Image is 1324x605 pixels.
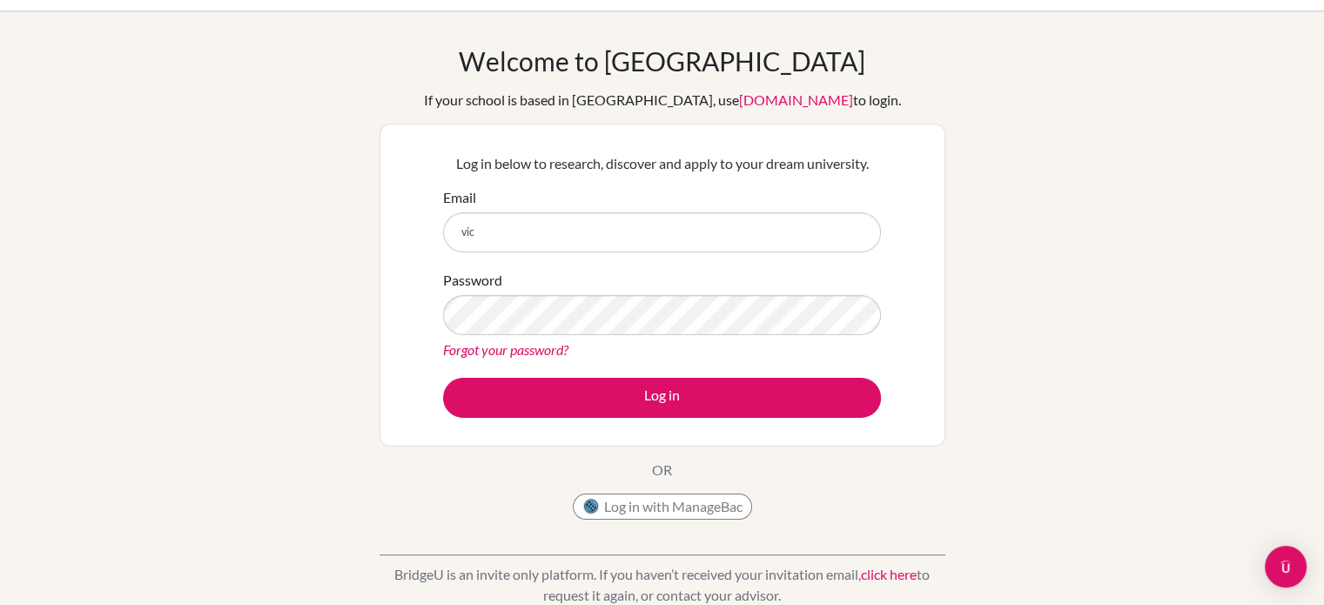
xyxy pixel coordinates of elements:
[443,153,881,174] p: Log in below to research, discover and apply to your dream university.
[459,45,865,77] h1: Welcome to [GEOGRAPHIC_DATA]
[443,187,476,208] label: Email
[443,341,568,358] a: Forgot your password?
[861,566,917,582] a: click here
[573,494,752,520] button: Log in with ManageBac
[443,378,881,418] button: Log in
[739,91,853,108] a: [DOMAIN_NAME]
[424,90,901,111] div: If your school is based in [GEOGRAPHIC_DATA], use to login.
[1265,546,1307,588] div: Open Intercom Messenger
[443,270,502,291] label: Password
[652,460,672,481] p: OR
